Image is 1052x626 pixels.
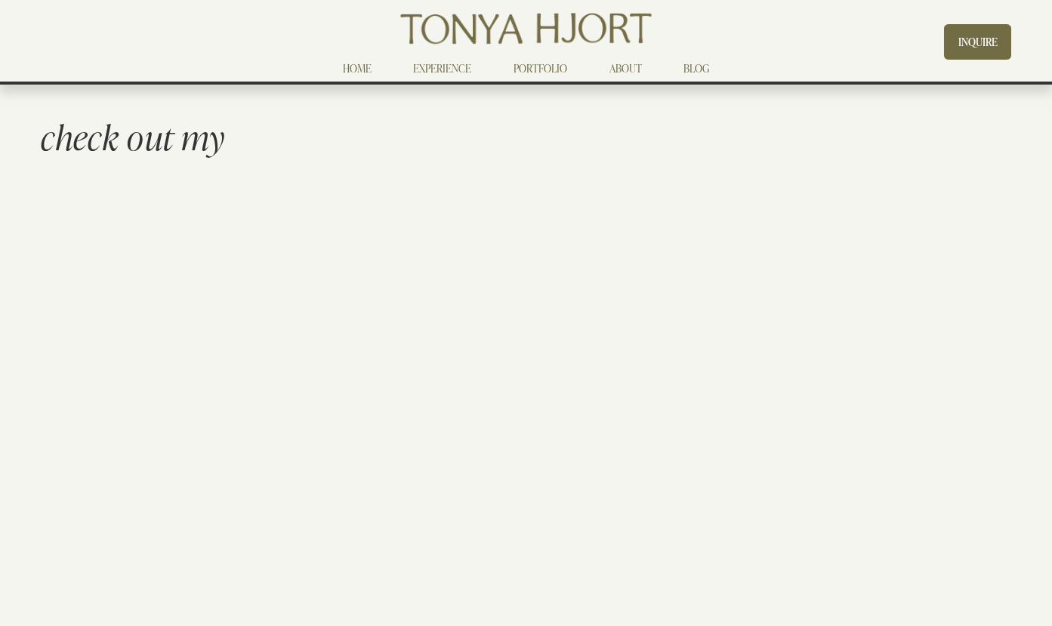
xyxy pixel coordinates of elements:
[683,59,709,77] a: BLOG
[41,114,225,159] em: check out my
[41,169,269,214] em: Families Gallery
[514,59,567,77] a: PORTFOLIO
[397,8,655,50] img: Tonya Hjort
[343,59,372,77] a: HOME
[609,59,642,77] a: ABOUT
[944,24,1010,60] a: INQUIRE
[413,59,471,77] a: EXPERIENCE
